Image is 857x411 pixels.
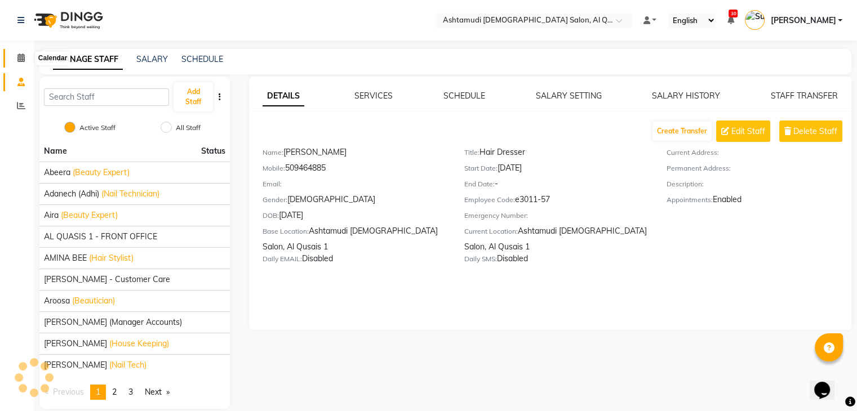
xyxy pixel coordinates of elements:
span: (Hair Stylist) [89,252,134,264]
div: e3011-57 [464,194,649,209]
label: Base Location: [263,226,309,236]
a: MANAGE STAFF [53,50,123,70]
label: Gender: [263,195,287,205]
span: (Nail Technician) [101,188,159,200]
label: Mobile: [263,163,285,173]
span: Aroosa [44,295,70,307]
span: Adanech (Adhi) [44,188,99,200]
button: Delete Staff [779,120,842,142]
span: [PERSON_NAME] [44,359,107,371]
label: Title: [464,148,479,158]
div: Calendar [35,52,70,65]
div: Disabled [464,253,649,269]
span: 3 [128,387,133,397]
span: Status [201,145,225,157]
span: [PERSON_NAME] [44,338,107,350]
span: 2 [112,387,117,397]
label: Emergency Number: [464,211,528,221]
label: Current Address: [667,148,719,158]
span: (Beautician) [72,295,115,307]
input: Search Staff [44,88,169,106]
a: DETAILS [263,86,304,106]
img: Suparna [745,10,765,30]
span: Edit Staff [731,126,765,137]
span: Previous [53,387,84,397]
div: [DEMOGRAPHIC_DATA] [263,194,447,209]
button: Edit Staff [716,120,770,142]
a: SALARY [136,54,168,64]
a: SCHEDULE [181,54,223,64]
div: Ashtamudi [DEMOGRAPHIC_DATA] Salon, Al Qusais 1 [464,225,649,253]
div: Hair Dresser [464,146,649,162]
label: Daily EMAIL: [263,254,302,264]
span: AL QUASIS 1 - FRONT OFFICE [44,231,157,243]
span: 1 [96,387,100,397]
label: Current Location: [464,226,518,236]
img: logo [29,5,106,36]
a: Next [139,385,175,400]
span: AMINA BEE [44,252,87,264]
span: (Beauty Expert) [61,209,118,221]
div: [DATE] [263,209,447,225]
a: SERVICES [354,91,393,101]
span: [PERSON_NAME] [770,15,836,26]
span: (House Keeping) [109,338,169,350]
span: Delete Staff [793,126,837,137]
label: All Staff [176,123,201,133]
iframe: chat widget [810,366,846,400]
button: Add Staff [174,82,212,111]
label: Start Date: [464,163,498,173]
label: End Date: [464,179,495,189]
span: [PERSON_NAME] - Customer care [44,274,170,285]
label: Description: [667,179,704,189]
span: Aira [44,209,59,221]
label: Name: [263,148,283,158]
span: (Nail Tech) [109,359,146,371]
button: Create Transfer [652,122,712,141]
label: Active Staff [79,123,116,133]
a: STAFF TRANSFER [771,91,838,101]
label: Daily SMS: [464,254,497,264]
div: Ashtamudi [DEMOGRAPHIC_DATA] Salon, Al Qusais 1 [263,225,447,253]
label: Email: [263,179,282,189]
a: 30 [727,15,734,25]
span: Abeera [44,167,70,178]
div: [DATE] [464,162,649,178]
div: 509464885 [263,162,447,178]
nav: Pagination [39,385,230,400]
label: Employee Code: [464,195,515,205]
div: - [464,178,649,194]
label: Permanent Address: [667,163,731,173]
a: SALARY HISTORY [652,91,720,101]
div: [PERSON_NAME] [263,146,447,162]
span: Name [44,146,67,156]
label: DOB: [263,211,279,221]
span: 30 [729,10,738,17]
div: Enabled [667,194,851,209]
span: [PERSON_NAME] (Manager Accounts) [44,316,182,328]
label: Appointments: [667,195,713,205]
a: SALARY SETTING [536,91,602,101]
span: (Beauty Expert) [73,167,130,178]
div: Disabled [263,253,447,269]
a: SCHEDULE [443,91,485,101]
